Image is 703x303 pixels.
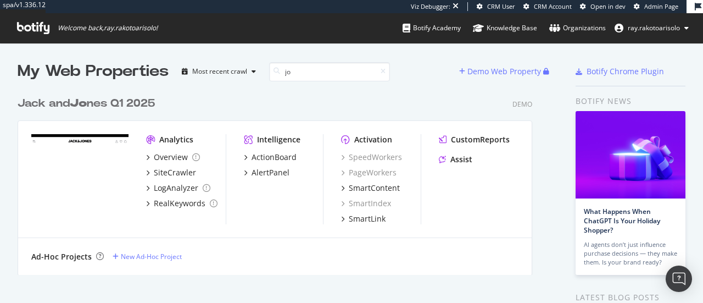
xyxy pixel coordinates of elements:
div: Activation [354,134,392,145]
span: Admin Page [644,2,678,10]
a: Demo Web Property [459,67,543,76]
div: Botify Academy [403,23,461,34]
a: New Ad-Hoc Project [113,252,182,261]
div: Demo Web Property [467,66,541,77]
a: SpeedWorkers [341,152,402,163]
a: PageWorkers [341,167,397,178]
a: CustomReports [439,134,510,145]
span: Welcome back, ray.rakotoarisolo ! [58,24,158,32]
div: LogAnalyzer [154,183,198,194]
a: Assist [439,154,472,165]
div: Intelligence [257,134,300,145]
div: RealKeywords [154,198,205,209]
span: ray.rakotoarisolo [628,23,680,32]
a: Knowledge Base [473,13,537,43]
a: Overview [146,152,200,163]
button: Most recent crawl [177,63,260,80]
img: Jack and Jones Q1 2025 [31,134,129,212]
a: AlertPanel [244,167,289,178]
a: Botify Chrome Plugin [576,66,664,77]
div: Most recent crawl [192,68,247,75]
span: CRM Account [534,2,572,10]
a: CRM User [477,2,515,11]
a: RealKeywords [146,198,217,209]
button: ray.rakotoarisolo [606,19,698,37]
div: Assist [450,154,472,165]
div: Viz Debugger: [411,2,450,11]
div: ActionBoard [252,152,297,163]
a: Organizations [549,13,606,43]
b: Jo [70,98,87,109]
div: Demo [512,100,532,109]
div: AI agents don’t just influence purchase decisions — they make them. Is your brand ready? [584,240,677,267]
div: SmartContent [349,183,400,194]
div: New Ad-Hoc Project [121,252,182,261]
a: Jack andJones Q1 2025 [18,96,159,112]
button: Demo Web Property [459,63,543,80]
div: CustomReports [451,134,510,145]
div: Ad-Hoc Projects [31,251,92,262]
div: My Web Properties [18,60,169,82]
a: What Happens When ChatGPT Is Your Holiday Shopper? [584,207,660,235]
div: Overview [154,152,188,163]
div: Botify Chrome Plugin [587,66,664,77]
div: SiteCrawler [154,167,196,178]
img: What Happens When ChatGPT Is Your Holiday Shopper? [576,111,685,199]
div: Open Intercom Messenger [666,266,692,292]
div: Knowledge Base [473,23,537,34]
div: Jack and nes Q1 2025 [18,96,155,112]
span: CRM User [487,2,515,10]
a: Botify Academy [403,13,461,43]
a: Admin Page [634,2,678,11]
a: SiteCrawler [146,167,196,178]
a: CRM Account [523,2,572,11]
span: Open in dev [590,2,626,10]
div: AlertPanel [252,167,289,178]
div: grid [18,82,541,275]
input: Search [269,62,390,81]
div: Botify news [576,95,685,107]
div: Organizations [549,23,606,34]
a: ActionBoard [244,152,297,163]
div: Analytics [159,134,193,145]
div: SmartLink [349,213,386,224]
a: Open in dev [580,2,626,11]
a: LogAnalyzer [146,183,210,194]
a: SmartIndex [341,198,391,209]
a: SmartContent [341,183,400,194]
a: SmartLink [341,213,386,224]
